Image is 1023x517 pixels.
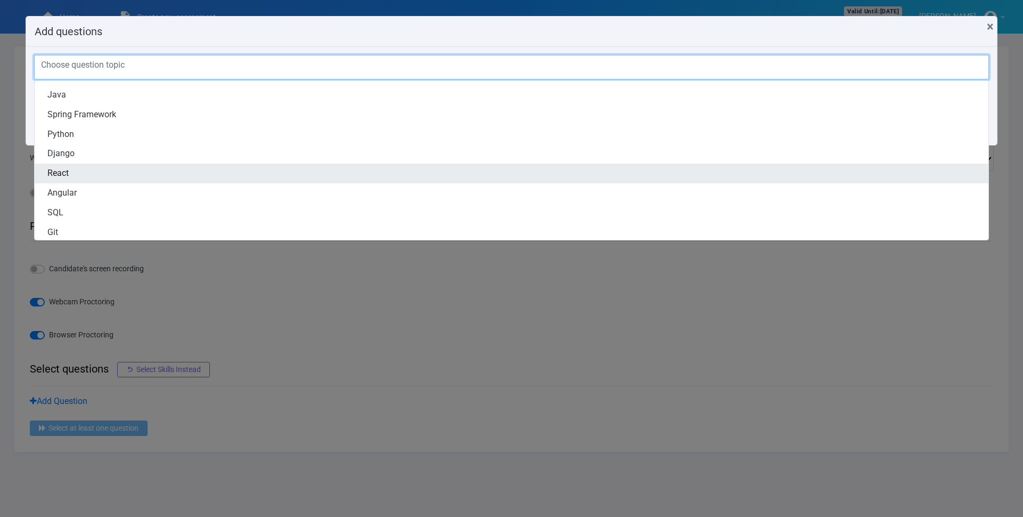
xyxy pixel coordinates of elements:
[47,207,63,217] span: SQL
[47,188,77,198] span: Angular
[47,109,116,119] span: Spring Framework
[35,125,988,144] a: Python
[41,60,127,70] input: Choose question topic
[47,227,58,237] span: Git
[987,19,994,34] span: ×
[35,85,988,105] a: Java
[35,164,988,183] a: React
[35,203,988,223] a: SQL
[35,183,988,203] a: Angular
[47,90,66,100] span: Java
[35,223,988,243] a: Git
[35,105,988,125] a: Spring Framework
[47,148,75,158] span: Django
[47,168,69,178] span: React
[35,144,988,164] a: Django
[47,129,74,139] span: Python
[35,25,102,38] div: Add questions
